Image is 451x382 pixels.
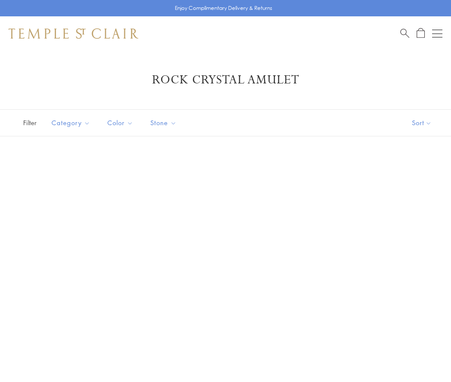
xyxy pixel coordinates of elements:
[175,4,272,12] p: Enjoy Complimentary Delivery & Returns
[45,113,97,132] button: Category
[21,72,430,88] h1: Rock Crystal Amulet
[9,28,138,39] img: Temple St. Clair
[432,28,442,39] button: Open navigation
[393,110,451,136] button: Show sort by
[400,28,409,39] a: Search
[144,113,183,132] button: Stone
[417,28,425,39] a: Open Shopping Bag
[103,117,140,128] span: Color
[101,113,140,132] button: Color
[47,117,97,128] span: Category
[146,117,183,128] span: Stone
